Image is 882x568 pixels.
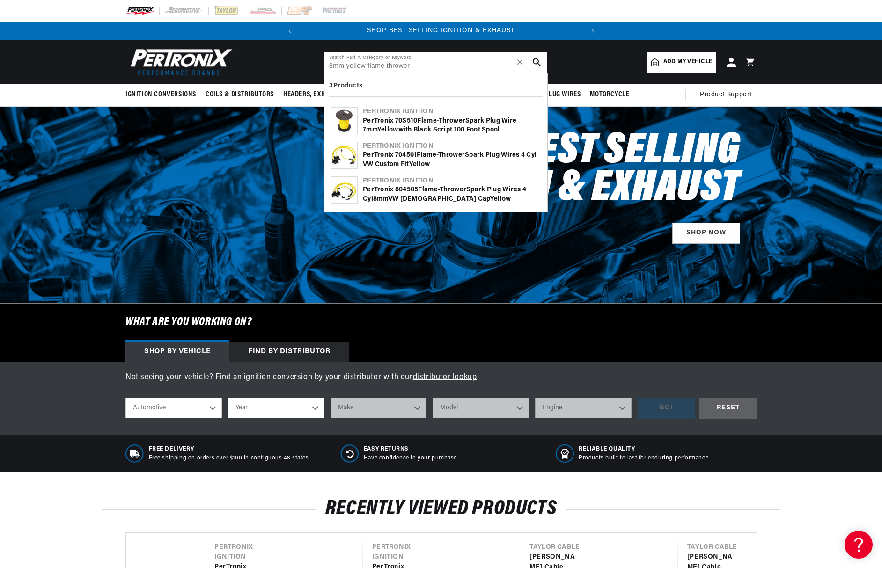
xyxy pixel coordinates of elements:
[363,176,541,186] div: Pertronix Ignition
[527,52,547,73] button: search button
[700,84,757,106] summary: Product Support
[364,454,458,462] p: Have confidence in your purchase.
[590,90,629,100] span: Motorcycle
[535,398,632,418] select: Engine
[149,445,310,453] span: Free Delivery
[331,142,357,168] img: PerTronix 704501 Flame-Thrower Spark Plug Wires 4 cyl VW Custom Fit Yellow
[125,90,196,100] span: Ignition Conversions
[699,398,757,419] div: RESET
[280,22,299,40] button: Translation missing: en.sections.announcements.previous_announcement
[363,107,541,117] div: Pertronix Ignition
[439,117,465,124] b: Thrower
[672,223,740,244] a: SHOP NOW
[229,342,349,362] div: Find by Distributor
[363,151,541,169] div: PerTronix 704501 - Spark Plug Wires 4 cyl VW Custom Fit
[490,196,511,203] b: Yellow
[519,84,586,106] summary: Spark Plug Wires
[102,500,780,518] h2: Recently Viewed Products
[663,58,712,66] span: Add my vehicle
[125,84,201,106] summary: Ignition Conversions
[228,398,324,418] select: Year
[579,445,708,453] span: RELIABLE QUALITY
[299,26,583,36] div: 1 of 2
[324,52,547,73] input: Search Part #, Category or Keyword
[125,371,757,384] p: Not seeing your vehicle? Find an ignition conversion by your distributor with our
[433,398,529,418] select: Model
[329,82,363,89] b: 3 Products
[363,185,541,204] div: PerTronix 804505 - Spark Plug Wires 4 cyl VW [DEMOGRAPHIC_DATA] Cap
[331,398,427,418] select: Make
[283,90,393,100] span: Headers, Exhausts & Components
[279,84,397,106] summary: Headers, Exhausts & Components
[373,196,388,203] b: 8mm
[125,46,233,78] img: Pertronix
[363,142,541,151] div: Pertronix Ignition
[700,90,752,100] span: Product Support
[579,454,708,462] p: Products built to last for enduring performance
[363,117,541,135] div: PerTronix 70S510 - Spark Plug Wire 7mm with Black Script 100 Foot Spool
[438,152,465,159] b: Thrower
[364,445,458,453] span: Easy Returns
[417,152,436,159] b: Flame
[149,454,310,462] p: Free shipping on orders over $100 in contiguous 48 states.
[125,398,222,418] select: Ride Type
[524,90,581,100] span: Spark Plug Wires
[647,52,716,73] a: Add my vehicle
[583,22,602,40] button: Translation missing: en.sections.announcements.next_announcement
[299,26,583,36] div: Announcement
[413,373,477,381] a: distributor lookup
[201,84,279,106] summary: Coils & Distributors
[125,342,229,362] div: Shop by vehicle
[377,126,398,133] b: Yellow
[102,22,780,40] slideshow-component: Translation missing: en.sections.announcements.announcement_bar
[102,304,780,341] h6: What are you working on?
[440,186,466,193] b: Thrower
[331,108,357,134] img: PerTronix 70S510 Flame-Thrower Spark Plug Wire 7mm Yellow with Black Script 100 Foot Spool
[585,84,634,106] summary: Motorcycle
[418,186,437,193] b: Flame
[409,161,430,168] b: Yellow
[331,177,357,203] img: PerTronix 804505 Flame-Thrower Spark Plug Wires 4 cyl 8mm VW Male Cap Yellow
[206,90,274,100] span: Coils & Distributors
[367,27,515,34] a: SHOP BEST SELLING IGNITION & EXHAUST
[417,117,436,124] b: Flame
